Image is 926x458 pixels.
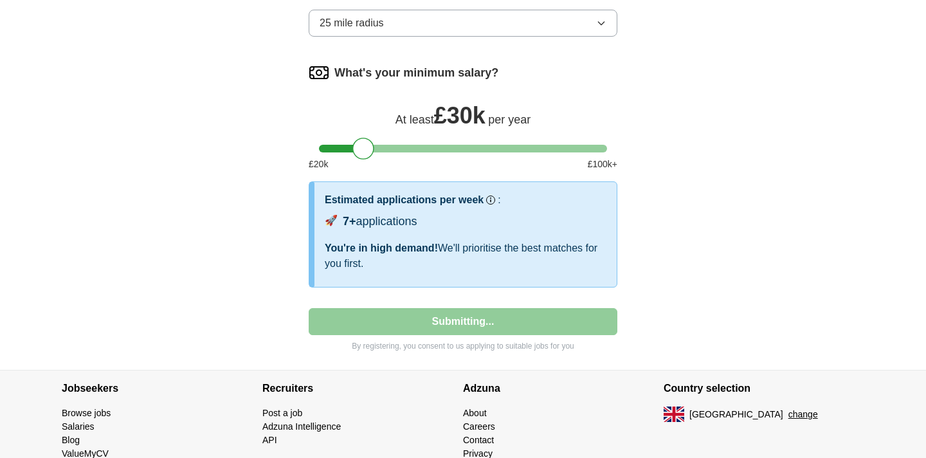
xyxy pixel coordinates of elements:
[434,102,486,129] span: £ 30k
[689,408,783,421] span: [GEOGRAPHIC_DATA]
[309,340,617,352] p: By registering, you consent to us applying to suitable jobs for you
[498,192,500,208] h3: :
[463,421,495,432] a: Careers
[463,408,487,418] a: About
[262,435,277,445] a: API
[325,241,606,271] div: We'll prioritise the best matches for you first.
[262,421,341,432] a: Adzuna Intelligence
[325,213,338,228] span: 🚀
[343,215,356,228] span: 7+
[463,435,494,445] a: Contact
[334,64,498,82] label: What's your minimum salary?
[309,308,617,335] button: Submitting...
[664,407,684,422] img: UK flag
[309,62,329,83] img: salary.png
[664,371,864,407] h4: Country selection
[325,192,484,208] h3: Estimated applications per week
[309,10,617,37] button: 25 mile radius
[62,435,80,445] a: Blog
[262,408,302,418] a: Post a job
[325,243,438,253] span: You're in high demand!
[788,408,818,421] button: change
[320,15,384,31] span: 25 mile radius
[488,113,531,126] span: per year
[395,113,434,126] span: At least
[343,213,417,230] div: applications
[309,158,328,171] span: £ 20 k
[62,408,111,418] a: Browse jobs
[62,421,95,432] a: Salaries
